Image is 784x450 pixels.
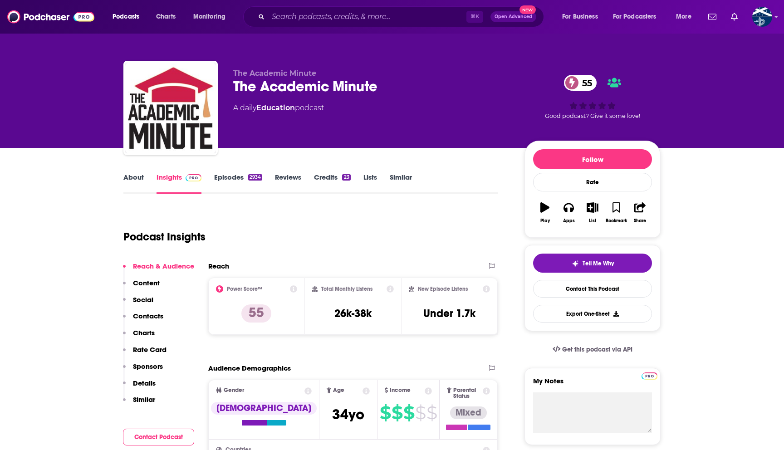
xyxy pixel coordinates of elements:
[466,11,483,23] span: ⌘ K
[106,10,151,24] button: open menu
[676,10,691,23] span: More
[113,10,139,23] span: Podcasts
[133,362,163,371] p: Sponsors
[333,387,344,393] span: Age
[495,15,532,19] span: Open Advanced
[157,173,201,194] a: InsightsPodchaser Pro
[415,406,426,420] span: $
[533,254,652,273] button: tell me why sparkleTell Me Why
[418,286,468,292] h2: New Episode Listens
[545,112,640,119] span: Good podcast? Give it some love!
[392,406,402,420] span: $
[533,196,557,229] button: Play
[133,312,163,320] p: Contacts
[241,304,271,323] p: 55
[533,377,652,392] label: My Notes
[332,406,364,423] span: 34 yo
[123,230,206,244] h1: Podcast Insights
[519,5,536,14] span: New
[556,10,609,24] button: open menu
[524,69,661,125] div: 55Good podcast? Give it some love!
[123,328,155,345] button: Charts
[533,149,652,169] button: Follow
[248,174,262,181] div: 2934
[133,295,153,304] p: Social
[562,10,598,23] span: For Business
[752,7,772,27] img: User Profile
[123,279,160,295] button: Content
[642,371,657,380] a: Pro website
[123,173,144,194] a: About
[581,196,604,229] button: List
[606,218,627,224] div: Bookmark
[545,338,640,361] a: Get this podcast via API
[193,10,225,23] span: Monitoring
[390,387,411,393] span: Income
[123,295,153,312] button: Social
[133,379,156,387] p: Details
[156,10,176,23] span: Charts
[613,10,657,23] span: For Podcasters
[227,286,262,292] h2: Power Score™
[133,279,160,287] p: Content
[256,103,295,112] a: Education
[453,387,481,399] span: Parental Status
[150,10,181,24] a: Charts
[208,364,291,372] h2: Audience Demographics
[540,218,550,224] div: Play
[133,345,167,354] p: Rate Card
[423,307,475,320] h3: Under 1.7k
[123,345,167,362] button: Rate Card
[133,395,155,404] p: Similar
[7,8,94,25] a: Podchaser - Follow, Share and Rate Podcasts
[123,262,194,279] button: Reach & Audience
[214,173,262,194] a: Episodes2934
[752,7,772,27] span: Logged in as yaleschoolofmedicine
[275,173,301,194] a: Reviews
[705,9,720,24] a: Show notifications dropdown
[321,286,372,292] h2: Total Monthly Listens
[562,346,632,353] span: Get this podcast via API
[390,173,412,194] a: Similar
[342,174,350,181] div: 23
[233,69,316,78] span: The Academic Minute
[123,395,155,412] button: Similar
[450,406,487,419] div: Mixed
[186,174,201,181] img: Podchaser Pro
[572,260,579,267] img: tell me why sparkle
[573,75,597,91] span: 55
[642,372,657,380] img: Podchaser Pro
[403,406,414,420] span: $
[268,10,466,24] input: Search podcasts, credits, & more...
[533,280,652,298] a: Contact This Podcast
[133,262,194,270] p: Reach & Audience
[634,218,646,224] div: Share
[125,63,216,153] img: The Academic Minute
[589,218,596,224] div: List
[211,402,317,415] div: [DEMOGRAPHIC_DATA]
[564,75,597,91] a: 55
[727,9,741,24] a: Show notifications dropdown
[670,10,703,24] button: open menu
[208,262,229,270] h2: Reach
[607,10,670,24] button: open menu
[583,260,614,267] span: Tell Me Why
[380,406,391,420] span: $
[533,173,652,191] div: Rate
[123,379,156,396] button: Details
[557,196,580,229] button: Apps
[426,406,437,420] span: $
[187,10,237,24] button: open menu
[490,11,536,22] button: Open AdvancedNew
[752,7,772,27] button: Show profile menu
[123,362,163,379] button: Sponsors
[123,429,194,445] button: Contact Podcast
[233,103,324,113] div: A daily podcast
[563,218,575,224] div: Apps
[334,307,372,320] h3: 26k-38k
[533,305,652,323] button: Export One-Sheet
[628,196,652,229] button: Share
[123,312,163,328] button: Contacts
[604,196,628,229] button: Bookmark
